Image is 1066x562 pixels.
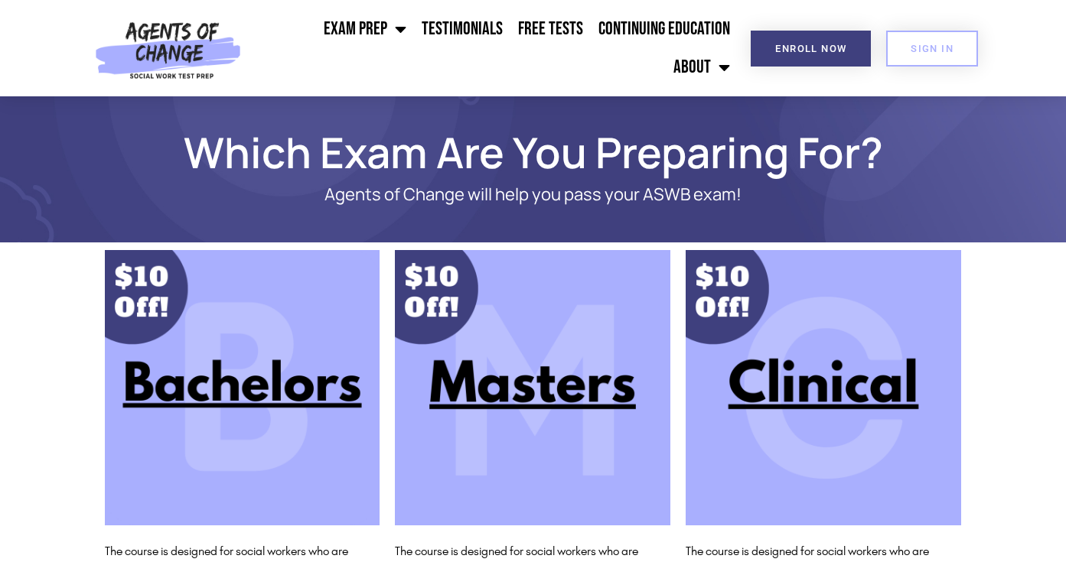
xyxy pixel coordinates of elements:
span: SIGN IN [911,44,954,54]
a: About [666,48,738,86]
p: Agents of Change will help you pass your ASWB exam! [158,185,908,204]
span: Enroll Now [775,44,846,54]
a: Continuing Education [591,10,738,48]
a: SIGN IN [886,31,978,67]
a: Exam Prep [316,10,414,48]
nav: Menu [248,10,738,86]
a: Free Tests [510,10,591,48]
a: Testimonials [414,10,510,48]
h1: Which Exam Are You Preparing For? [97,135,970,170]
a: Enroll Now [751,31,871,67]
